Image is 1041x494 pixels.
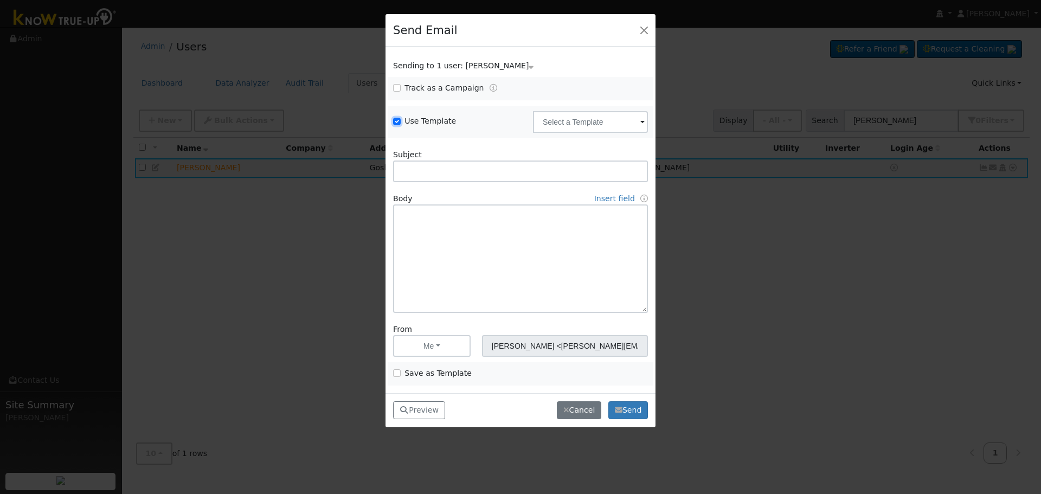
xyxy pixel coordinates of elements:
label: Body [393,193,413,204]
label: Use Template [404,116,456,127]
input: Save as Template [393,369,401,377]
button: Me [393,335,471,357]
label: Track as a Campaign [404,82,484,94]
a: Insert field [594,194,635,203]
button: Send [608,401,648,420]
div: Show users [388,60,654,72]
button: Cancel [557,401,601,420]
input: Select a Template [533,111,648,133]
button: Preview [393,401,445,420]
input: Track as a Campaign [393,84,401,92]
label: Save as Template [404,368,472,379]
label: From [393,324,412,335]
a: Fields [640,194,648,203]
label: Subject [393,149,422,161]
input: Use Template [393,118,401,125]
a: Tracking Campaigns [490,84,497,92]
h4: Send Email [393,22,457,39]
